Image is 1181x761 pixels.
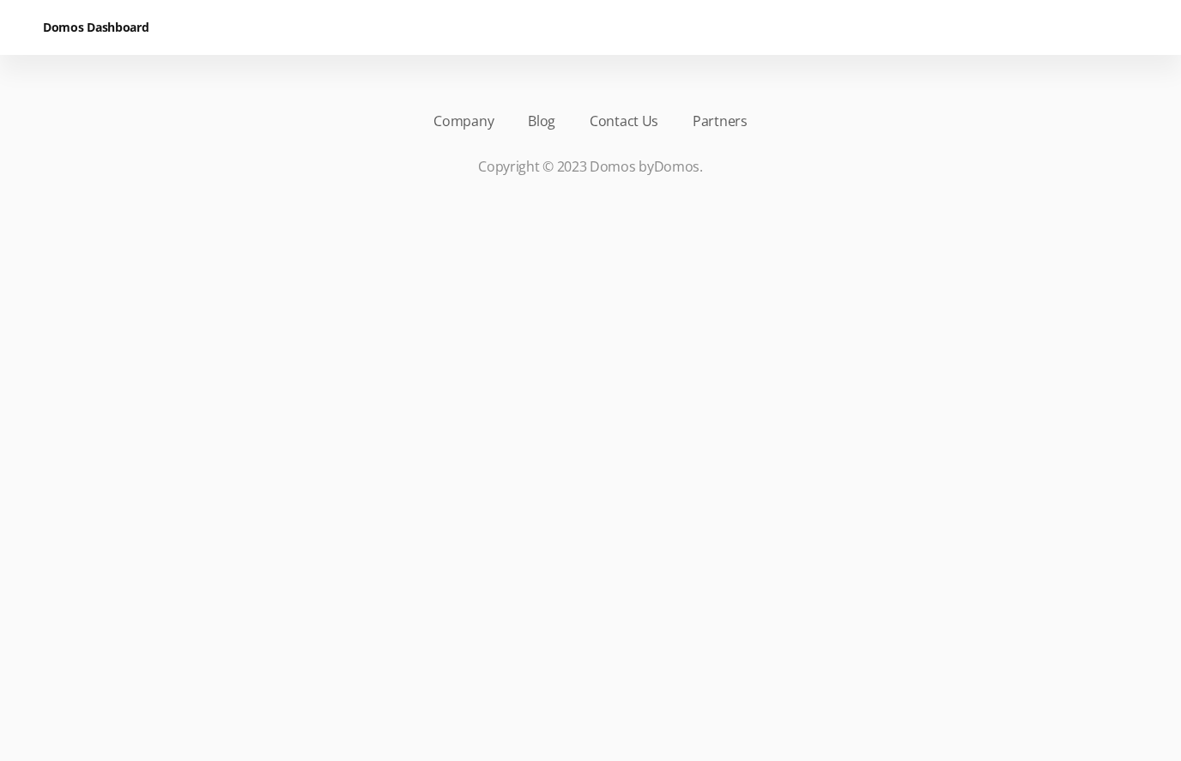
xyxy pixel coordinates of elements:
[433,111,494,131] a: Company
[693,111,748,131] a: Partners
[654,157,700,176] a: Domos
[590,111,658,131] a: Contact Us
[43,156,1138,177] p: Copyright © 2023 Domos by .
[528,111,555,131] a: Blog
